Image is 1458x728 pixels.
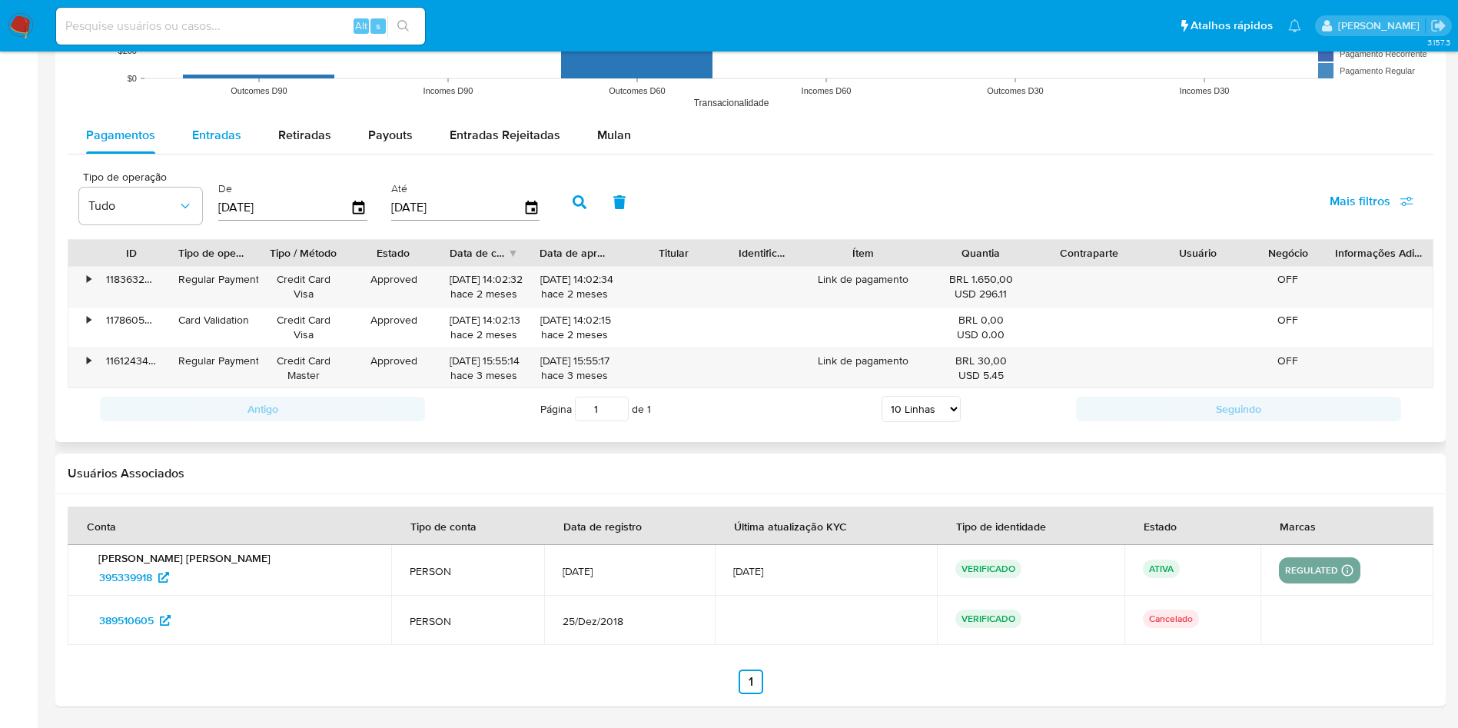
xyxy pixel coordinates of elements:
span: 3.157.3 [1427,36,1450,48]
a: Sair [1430,18,1446,34]
h2: Usuários Associados [68,466,1433,481]
span: Atalhos rápidos [1191,18,1273,34]
button: search-icon [387,15,419,37]
span: s [376,18,380,33]
a: Notificações [1288,19,1301,32]
input: Pesquise usuários ou casos... [56,16,425,36]
span: Alt [355,18,367,33]
p: magno.ferreira@mercadopago.com.br [1338,18,1425,33]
